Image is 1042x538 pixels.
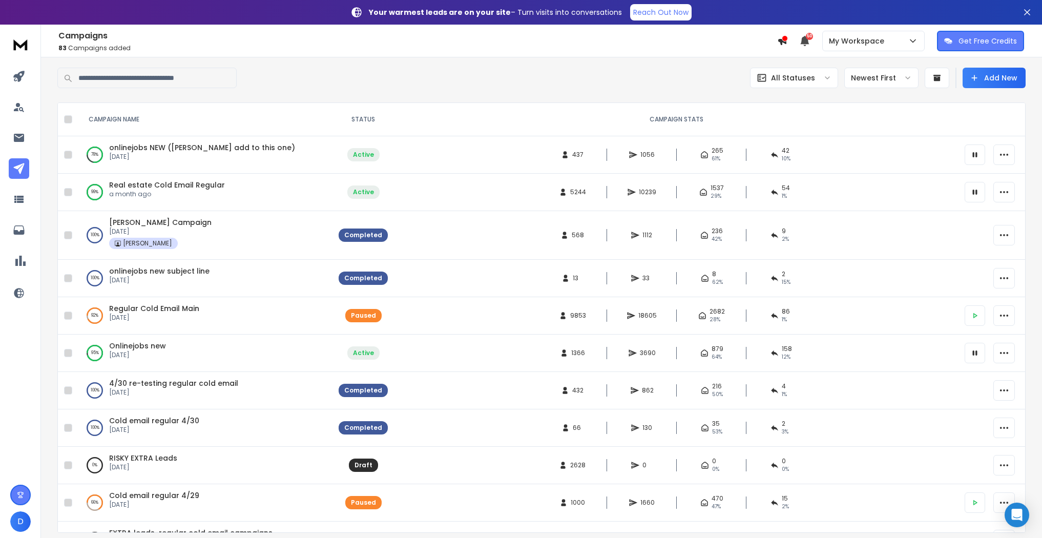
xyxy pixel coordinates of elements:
[91,498,98,508] p: 66 %
[10,511,31,532] button: D
[782,390,787,399] span: 1 %
[712,420,720,428] span: 35
[344,386,382,395] div: Completed
[355,461,372,469] div: Draft
[109,314,199,322] p: [DATE]
[571,499,585,507] span: 1000
[829,36,888,46] p: My Workspace
[782,420,785,428] span: 2
[91,311,98,321] p: 92 %
[109,528,273,538] span: EXTRA leads-regular cold email campaigns
[963,68,1026,88] button: Add New
[123,239,172,247] p: [PERSON_NAME]
[109,266,210,276] a: onlinejobs new subject line
[109,276,210,284] p: [DATE]
[712,227,723,235] span: 236
[109,351,166,359] p: [DATE]
[782,353,790,361] span: 12 %
[369,7,511,17] strong: Your warmest leads are on your site
[76,372,332,409] td: 100%4/30 re-testing regular cold email[DATE]
[76,335,332,372] td: 95%Onlinejobs new[DATE]
[712,457,716,465] span: 0
[353,151,374,159] div: Active
[109,416,199,426] a: Cold email regular 4/30
[771,73,815,83] p: All Statuses
[394,103,958,136] th: CAMPAIGN STATS
[712,353,722,361] span: 64 %
[712,278,723,286] span: 62 %
[782,235,789,243] span: 2 %
[639,188,656,196] span: 10239
[58,30,777,42] h1: Campaigns
[710,307,725,316] span: 2682
[573,424,583,432] span: 66
[351,499,376,507] div: Paused
[91,187,98,197] p: 99 %
[58,44,67,52] span: 83
[109,501,199,509] p: [DATE]
[109,303,199,314] a: Regular Cold Email Main
[58,44,777,52] p: Campaigns added
[571,349,585,357] span: 1366
[782,184,790,192] span: 54
[712,390,723,399] span: 50 %
[76,447,332,484] td: 0%RISKY EXTRA Leads[DATE]
[109,490,199,501] span: Cold email regular 4/29
[76,409,332,447] td: 100%Cold email regular 4/30[DATE]
[958,36,1017,46] p: Get Free Credits
[344,424,382,432] div: Completed
[642,424,653,432] span: 130
[642,231,653,239] span: 1112
[712,235,722,243] span: 42 %
[782,457,786,465] span: 0
[572,151,583,159] span: 437
[711,192,721,200] span: 29 %
[369,7,622,17] p: – Turn visits into conversations
[782,192,787,200] span: 1 %
[92,460,97,470] p: 0 %
[782,345,792,353] span: 158
[76,174,332,211] td: 99%Real estate Cold Email Regulara month ago
[351,312,376,320] div: Paused
[109,142,295,153] span: onlinejobs NEW ([PERSON_NAME] add to this one)
[642,386,654,395] span: 862
[570,312,586,320] span: 9853
[109,217,212,227] a: [PERSON_NAME] Campaign
[109,341,166,351] a: Onlinejobs new
[782,465,789,473] span: 0%
[109,426,199,434] p: [DATE]
[712,147,723,155] span: 265
[782,155,790,163] span: 10 %
[91,150,98,160] p: 78 %
[712,345,723,353] span: 879
[109,180,225,190] a: Real estate Cold Email Regular
[76,103,332,136] th: CAMPAIGN NAME
[109,388,238,397] p: [DATE]
[76,484,332,522] td: 66%Cold email regular 4/29[DATE]
[782,428,788,436] span: 3 %
[91,423,99,433] p: 100 %
[806,33,813,40] span: 50
[570,461,586,469] span: 2628
[1005,503,1029,527] div: Open Intercom Messenger
[638,312,657,320] span: 18605
[712,428,722,436] span: 53 %
[109,453,177,463] span: RISKY EXTRA Leads
[109,190,225,198] p: a month ago
[572,386,583,395] span: 432
[91,230,99,240] p: 100 %
[642,461,653,469] span: 0
[109,378,238,388] a: 4/30 re-testing regular cold email
[633,7,689,17] p: Reach Out Now
[782,227,786,235] span: 9
[937,31,1024,51] button: Get Free Credits
[712,382,722,390] span: 216
[91,348,99,358] p: 95 %
[711,184,724,192] span: 1537
[344,231,382,239] div: Completed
